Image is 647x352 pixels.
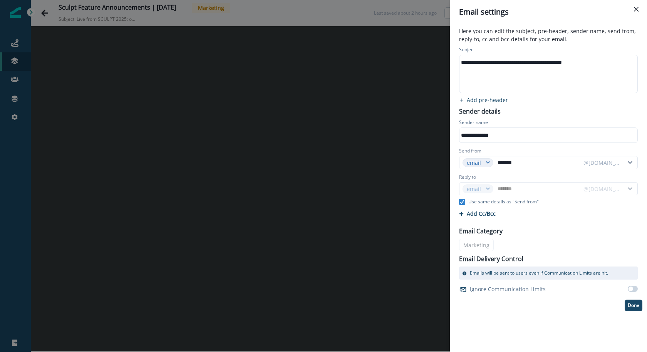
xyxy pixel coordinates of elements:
p: Sender name [459,119,488,127]
p: Ignore Communication Limits [470,285,546,293]
p: Done [628,303,639,308]
p: Email Category [459,226,503,236]
p: Emails will be sent to users even if Communication Limits are hit. [470,270,608,277]
label: Reply to [459,174,476,181]
button: add preheader [454,96,513,104]
button: Done [625,300,642,311]
button: Add Cc/Bcc [459,210,496,217]
p: Use same details as "Send from" [468,198,539,205]
p: Sender details [454,105,505,116]
div: Email settings [459,6,638,18]
button: Close [630,3,642,15]
p: Add pre-header [467,96,508,104]
p: Subject [459,46,475,55]
label: Send from [459,148,481,154]
div: @[DOMAIN_NAME] [583,159,620,167]
div: email [467,159,482,167]
p: Here you can edit the subject, pre-header, sender name, send from, reply-to, cc and bcc details f... [454,27,642,45]
p: Email Delivery Control [459,254,523,263]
